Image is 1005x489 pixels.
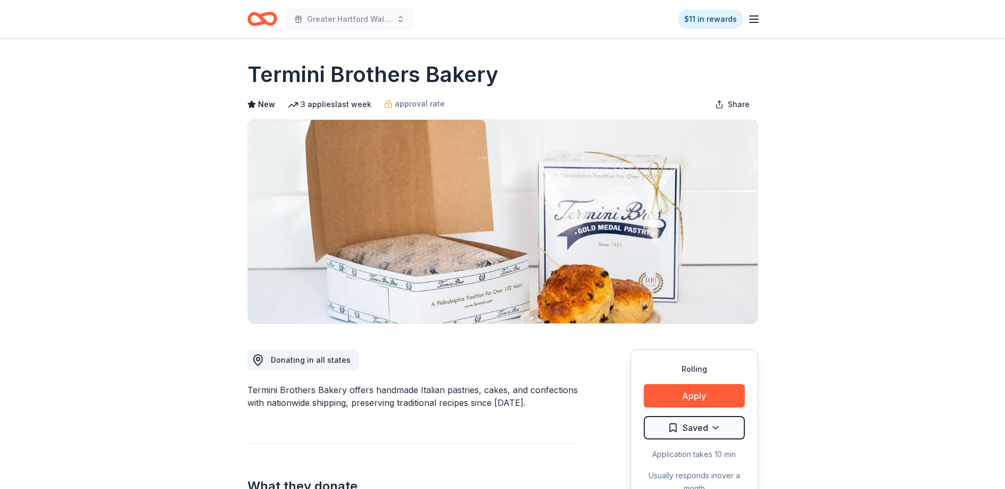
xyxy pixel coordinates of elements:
a: $11 in rewards [678,10,743,29]
span: Greater Hartford Walk to End Alzheimer's [307,13,392,26]
button: Saved [644,416,745,439]
button: Greater Hartford Walk to End Alzheimer's [286,9,413,30]
div: Termini Brothers Bakery offers handmade Italian pastries, cakes, and confections with nationwide ... [247,384,579,409]
span: Saved [683,421,708,435]
div: 3 applies last week [288,98,371,111]
button: Apply [644,384,745,407]
span: approval rate [395,97,445,110]
span: New [258,98,275,111]
div: Application takes 10 min [644,448,745,461]
span: Donating in all states [271,355,351,364]
img: Image for Termini Brothers Bakery [248,120,758,323]
span: Share [728,98,750,111]
div: Rolling [644,363,745,376]
button: Share [707,94,758,115]
a: Home [247,6,277,31]
h1: Termini Brothers Bakery [247,60,499,89]
a: approval rate [384,97,445,110]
